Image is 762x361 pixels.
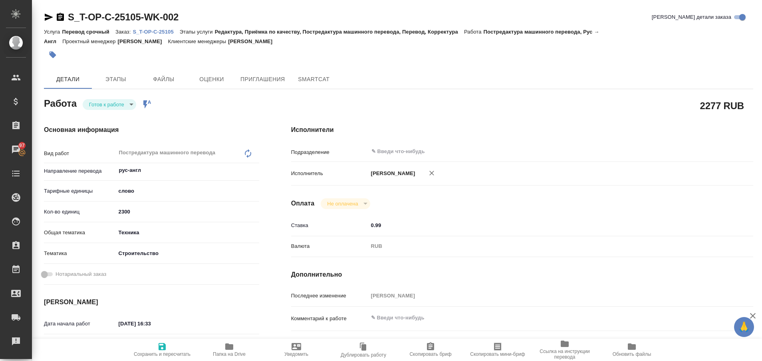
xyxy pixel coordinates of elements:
[44,297,259,307] h4: [PERSON_NAME]
[213,351,246,357] span: Папка на Drive
[295,74,333,84] span: SmartCat
[44,46,62,64] button: Добавить тэг
[368,239,715,253] div: RUB
[700,99,744,112] h2: 2277 RUB
[2,140,30,160] a: 97
[62,38,117,44] p: Проектный менеджер
[291,221,368,229] p: Ставка
[44,150,116,158] p: Вид работ
[291,270,753,279] h4: Дополнительно
[116,206,259,217] input: ✎ Введи что-нибудь
[116,247,259,260] div: Строительство
[291,125,753,135] h4: Исполнители
[87,101,127,108] button: Готов к работе
[44,249,116,257] p: Тематика
[134,351,190,357] span: Сохранить и пересчитать
[44,96,77,110] h2: Работа
[710,151,712,152] button: Open
[613,351,651,357] span: Обновить файлы
[129,339,196,361] button: Сохранить и пересчитать
[284,351,308,357] span: Уведомить
[330,339,397,361] button: Дублировать работу
[180,29,215,35] p: Этапы услуги
[291,199,315,208] h4: Оплата
[116,318,186,329] input: ✎ Введи что-нибудь
[62,29,115,35] p: Перевод срочный
[368,170,415,178] p: [PERSON_NAME]
[44,208,116,216] p: Кол-во единиц
[368,219,715,231] input: ✎ Введи что-нибудь
[228,38,278,44] p: [PERSON_NAME]
[291,315,368,323] p: Комментарий к работе
[115,29,133,35] p: Заказ:
[49,74,87,84] span: Детали
[215,29,464,35] p: Редактура, Приёмка по качеству, Постредактура машинного перевода, Перевод, Корректура
[470,351,525,357] span: Скопировать мини-бриф
[464,29,484,35] p: Работа
[255,170,256,171] button: Open
[397,339,464,361] button: Скопировать бриф
[652,13,731,21] span: [PERSON_NAME] детали заказа
[68,12,179,22] a: S_T-OP-C-25105-WK-002
[536,349,593,360] span: Ссылка на инструкции перевода
[56,12,65,22] button: Скопировать ссылку
[118,38,168,44] p: [PERSON_NAME]
[56,270,106,278] span: Нотариальный заказ
[263,339,330,361] button: Уведомить
[291,148,368,156] p: Подразделение
[44,12,54,22] button: Скопировать ссылку для ЯМессенджера
[133,28,179,35] a: S_T-OP-C-25105
[321,198,370,209] div: Готов к работе
[83,99,136,110] div: Готов к работе
[44,29,62,35] p: Услуга
[291,292,368,300] p: Последнее изменение
[734,317,754,337] button: 🙏
[240,74,285,84] span: Приглашения
[409,351,451,357] span: Скопировать бриф
[464,339,531,361] button: Скопировать мини-бриф
[44,229,116,237] p: Общая тематика
[116,184,259,198] div: слово
[325,200,360,207] button: Не оплачена
[116,226,259,239] div: Техника
[531,339,598,361] button: Ссылка на инструкции перевода
[598,339,665,361] button: Обновить файлы
[371,147,686,156] input: ✎ Введи что-нибудь
[368,290,715,301] input: Пустое поле
[192,74,231,84] span: Оценки
[196,339,263,361] button: Папка на Drive
[291,242,368,250] p: Валюта
[341,352,386,358] span: Дублировать работу
[14,142,30,150] span: 97
[737,319,751,335] span: 🙏
[44,320,116,328] p: Дата начала работ
[44,187,116,195] p: Тарифные единицы
[168,38,228,44] p: Клиентские менеджеры
[44,167,116,175] p: Направление перевода
[423,164,441,182] button: Удалить исполнителя
[133,29,179,35] p: S_T-OP-C-25105
[291,170,368,178] p: Исполнитель
[44,125,259,135] h4: Основная информация
[145,74,183,84] span: Файлы
[97,74,135,84] span: Этапы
